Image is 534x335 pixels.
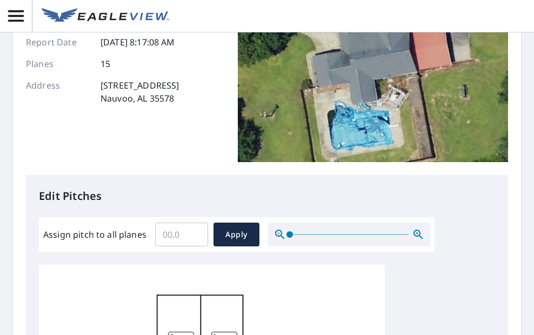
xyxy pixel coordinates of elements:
p: Planes [26,57,91,70]
p: [STREET_ADDRESS] Nauvoo, AL 35578 [101,79,179,105]
p: Address [26,79,91,105]
p: Report Date [26,36,91,49]
p: [DATE] 8:17:08 AM [101,36,175,49]
img: EV Logo [42,8,169,24]
label: Assign pitch to all planes [43,228,146,241]
input: 00.0 [155,219,208,250]
span: Apply [222,228,251,242]
p: 15 [101,57,110,70]
button: Apply [213,223,259,246]
p: Edit Pitches [39,188,495,204]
